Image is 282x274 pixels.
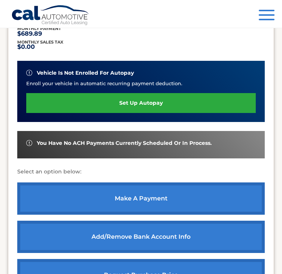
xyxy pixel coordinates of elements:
span: Monthly Payment [17,26,61,31]
p: Enroll your vehicle in automatic recurring payment deduction. [26,80,256,87]
span: You have no ACH payments currently scheduled or in process. [37,140,212,146]
button: Menu [259,10,274,22]
span: Monthly sales Tax [17,39,63,45]
a: make a payment [17,182,265,215]
a: Cal Automotive [11,5,90,27]
p: $689.89 [17,32,61,36]
a: set up autopay [26,93,256,113]
span: vehicle is not enrolled for autopay [37,70,134,76]
img: alert-white.svg [26,70,32,76]
img: alert-white.svg [26,140,32,146]
a: Add/Remove bank account info [17,221,265,253]
p: $0.00 [17,45,63,49]
p: Select an option below: [17,167,265,176]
